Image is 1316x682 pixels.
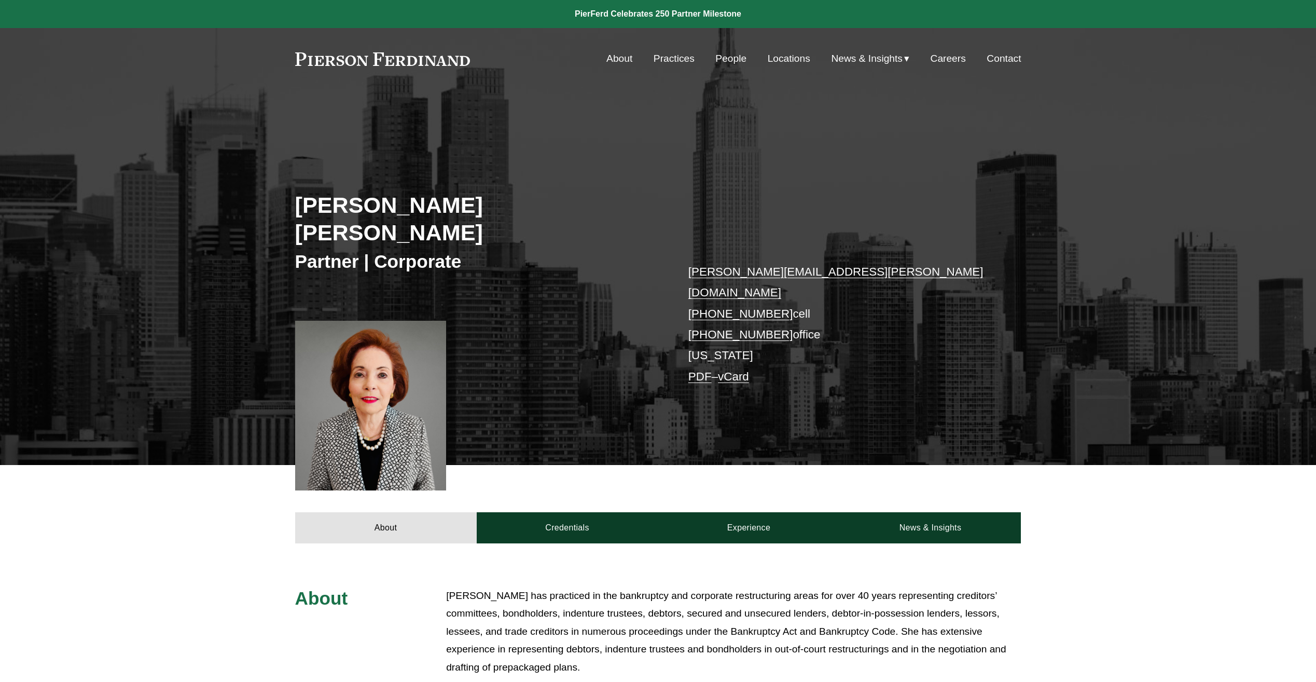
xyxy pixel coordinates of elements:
h3: Partner | Corporate [295,250,658,273]
p: [PERSON_NAME] has practiced in the bankruptcy and corporate restructuring areas for over 40 years... [446,587,1021,677]
h2: [PERSON_NAME] [PERSON_NAME] [295,192,658,246]
a: People [715,49,746,69]
a: folder dropdown [831,49,909,69]
a: About [606,49,632,69]
a: News & Insights [839,512,1021,543]
span: News & Insights [831,50,903,68]
a: vCard [718,370,749,383]
a: About [295,512,477,543]
a: [PHONE_NUMBER] [688,328,793,341]
a: Locations [768,49,810,69]
a: Credentials [477,512,658,543]
a: Experience [658,512,840,543]
span: About [295,588,348,608]
a: PDF [688,370,712,383]
a: Contact [987,49,1021,69]
a: [PHONE_NUMBER] [688,307,793,320]
p: cell office [US_STATE] – [688,262,991,387]
a: Practices [654,49,695,69]
a: [PERSON_NAME][EMAIL_ADDRESS][PERSON_NAME][DOMAIN_NAME] [688,265,983,299]
a: Careers [931,49,966,69]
